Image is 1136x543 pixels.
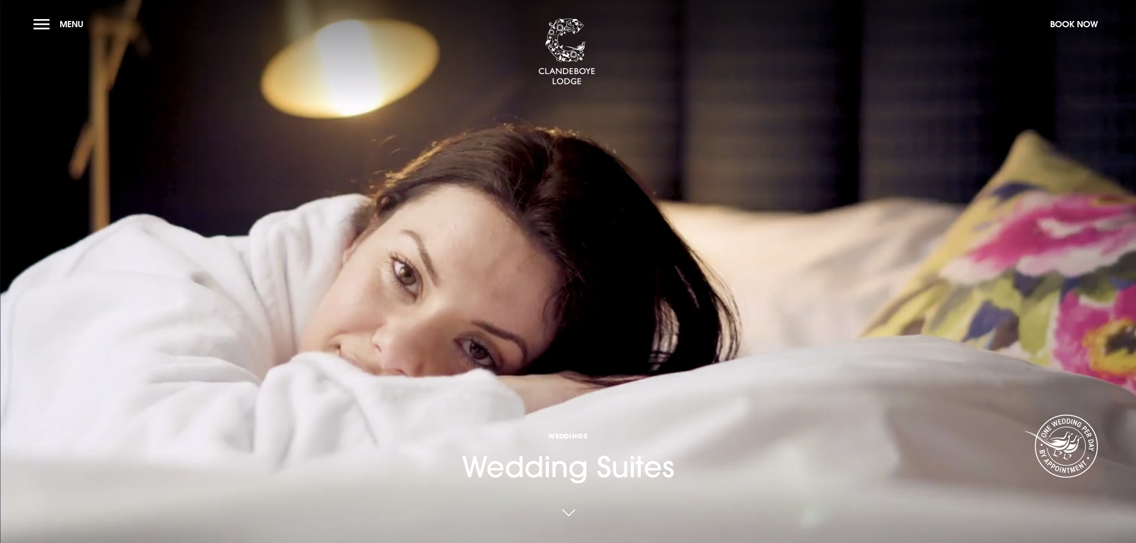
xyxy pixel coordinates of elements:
[538,19,595,85] img: Clandeboye Lodge
[462,431,674,484] h1: Wedding Suites
[33,14,88,34] button: Menu
[462,431,674,440] span: Weddings
[60,19,83,30] span: Menu
[1045,14,1103,34] button: Book Now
